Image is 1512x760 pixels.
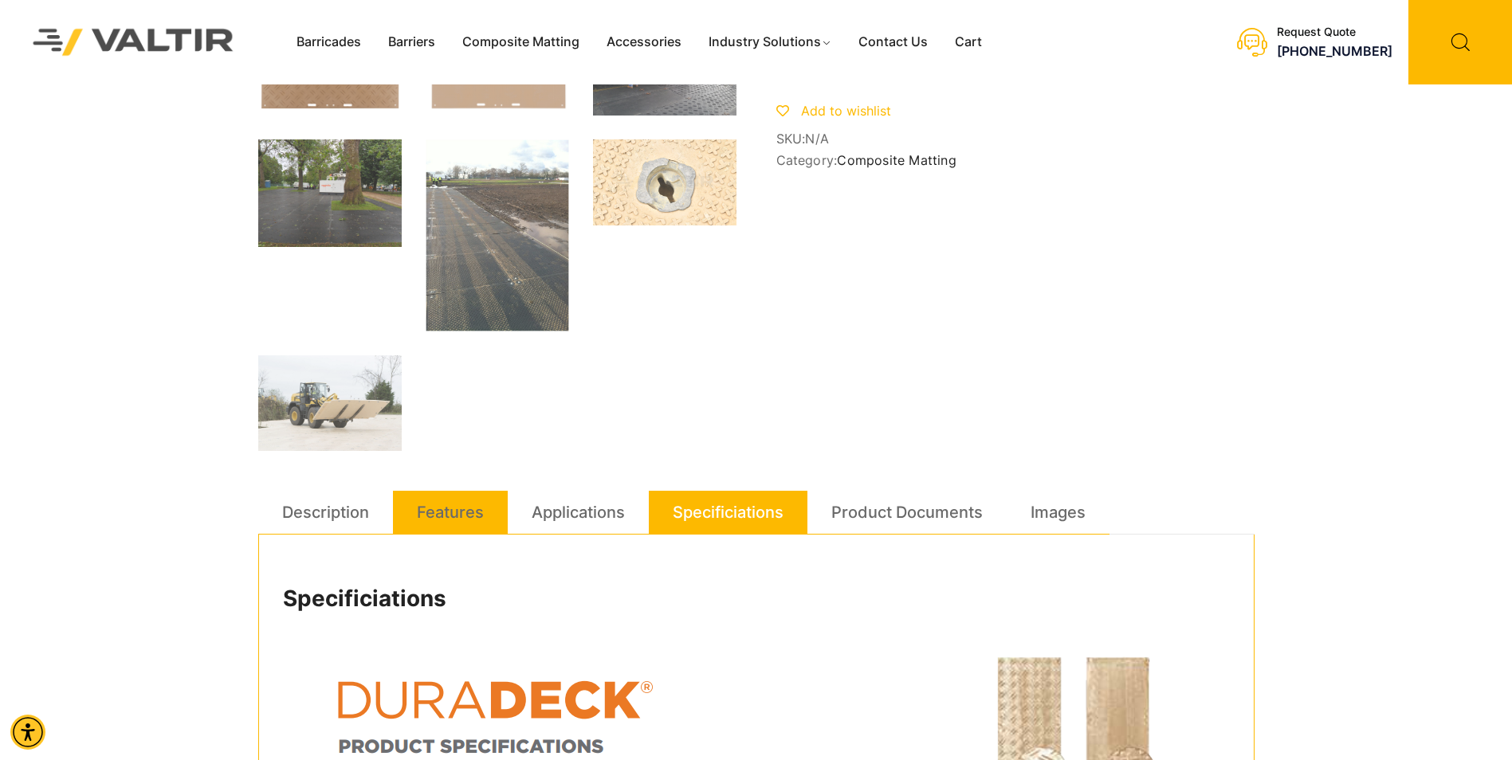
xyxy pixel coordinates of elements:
[417,491,484,534] a: Features
[1277,25,1392,39] div: Request Quote
[776,131,1255,147] span: SKU:
[426,139,569,331] img: A muddy construction site with a temporary walkway made of interlocking panels, leading to a gras...
[283,30,375,54] a: Barricades
[449,30,593,54] a: Composite Matting
[593,30,695,54] a: Accessories
[776,103,891,119] a: Add to wishlist
[593,139,736,225] img: A close-up of a circular metal fixture with a keyhole, surrounded by a textured surface featuring...
[1031,491,1086,534] a: Images
[845,30,941,54] a: Contact Us
[673,491,783,534] a: Specificiations
[776,153,1255,168] span: Category:
[695,30,846,54] a: Industry Solutions
[283,586,1230,613] h2: Specificiations
[10,715,45,750] div: Accessibility Menu
[837,152,956,168] a: Composite Matting
[801,103,891,119] span: Add to wishlist
[12,8,255,77] img: Valtir Rentals
[532,491,625,534] a: Applications
[831,491,983,534] a: Product Documents
[282,491,369,534] a: Description
[258,355,402,451] img: A Komatsu wheel loader with a large flat attachment is operating on a construction site, surround...
[375,30,449,54] a: Barriers
[941,30,996,54] a: Cart
[258,139,402,247] img: A large white generator is parked on a black mat surface in a park, surrounded by trees and a few...
[805,131,829,147] span: N/A
[1277,43,1392,59] a: call (888) 496-3625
